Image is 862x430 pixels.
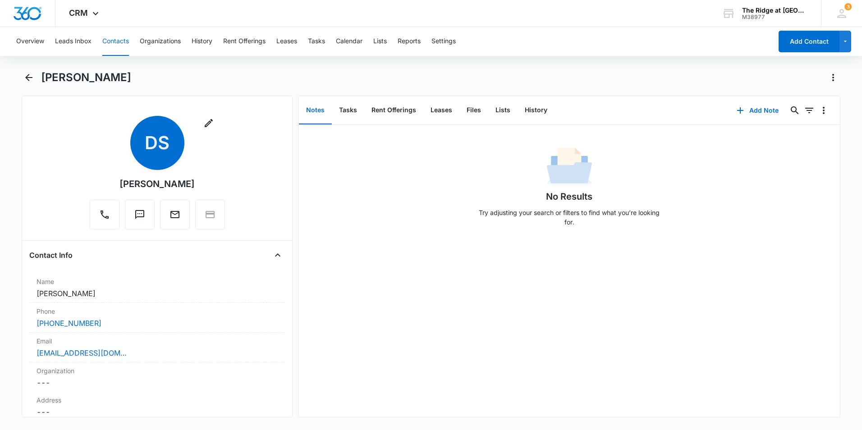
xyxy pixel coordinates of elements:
[29,392,285,421] div: Address---
[742,7,808,14] div: account name
[308,27,325,56] button: Tasks
[140,27,181,56] button: Organizations
[29,250,73,261] h4: Contact Info
[398,27,421,56] button: Reports
[55,27,92,56] button: Leads Inbox
[299,96,332,124] button: Notes
[29,303,285,333] div: Phone[PHONE_NUMBER]
[728,100,788,121] button: Add Note
[130,116,184,170] span: DS
[37,277,278,286] label: Name
[41,71,131,84] h1: [PERSON_NAME]
[826,70,840,85] button: Actions
[276,27,297,56] button: Leases
[364,96,423,124] button: Rent Offerings
[16,27,44,56] button: Overview
[37,395,278,405] label: Address
[518,96,555,124] button: History
[29,333,285,362] div: Email[EMAIL_ADDRESS][DOMAIN_NAME]
[802,103,816,118] button: Filters
[223,27,266,56] button: Rent Offerings
[373,27,387,56] button: Lists
[336,27,362,56] button: Calendar
[90,200,119,229] button: Call
[271,248,285,262] button: Close
[844,3,852,10] div: notifications count
[37,348,127,358] a: [EMAIL_ADDRESS][DOMAIN_NAME]
[125,200,155,229] button: Text
[102,27,129,56] button: Contacts
[431,27,456,56] button: Settings
[160,200,190,229] button: Email
[788,103,802,118] button: Search...
[29,362,285,392] div: Organization---
[22,70,36,85] button: Back
[547,145,592,190] img: No Data
[37,336,278,346] label: Email
[488,96,518,124] button: Lists
[125,214,155,221] a: Text
[160,214,190,221] a: Email
[844,3,852,10] span: 3
[119,177,195,191] div: [PERSON_NAME]
[37,288,278,299] dd: [PERSON_NAME]
[90,214,119,221] a: Call
[332,96,364,124] button: Tasks
[37,318,101,329] a: [PHONE_NUMBER]
[742,14,808,20] div: account id
[37,306,278,316] label: Phone
[192,27,212,56] button: History
[69,8,88,18] span: CRM
[816,103,831,118] button: Overflow Menu
[37,377,278,388] dd: ---
[29,273,285,303] div: Name[PERSON_NAME]
[779,31,839,52] button: Add Contact
[423,96,459,124] button: Leases
[37,407,278,417] dd: ---
[546,190,592,203] h1: No Results
[459,96,488,124] button: Files
[475,208,664,227] p: Try adjusting your search or filters to find what you’re looking for.
[37,366,278,375] label: Organization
